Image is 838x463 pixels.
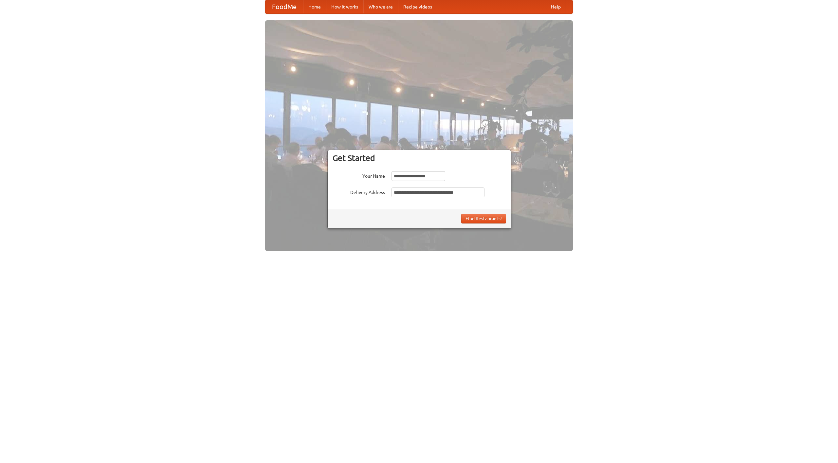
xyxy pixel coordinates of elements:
h3: Get Started [333,153,506,163]
button: Find Restaurants! [461,214,506,223]
a: How it works [326,0,363,13]
a: Who we are [363,0,398,13]
a: Help [546,0,566,13]
label: Your Name [333,171,385,179]
a: FoodMe [265,0,303,13]
label: Delivery Address [333,187,385,196]
a: Home [303,0,326,13]
a: Recipe videos [398,0,437,13]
